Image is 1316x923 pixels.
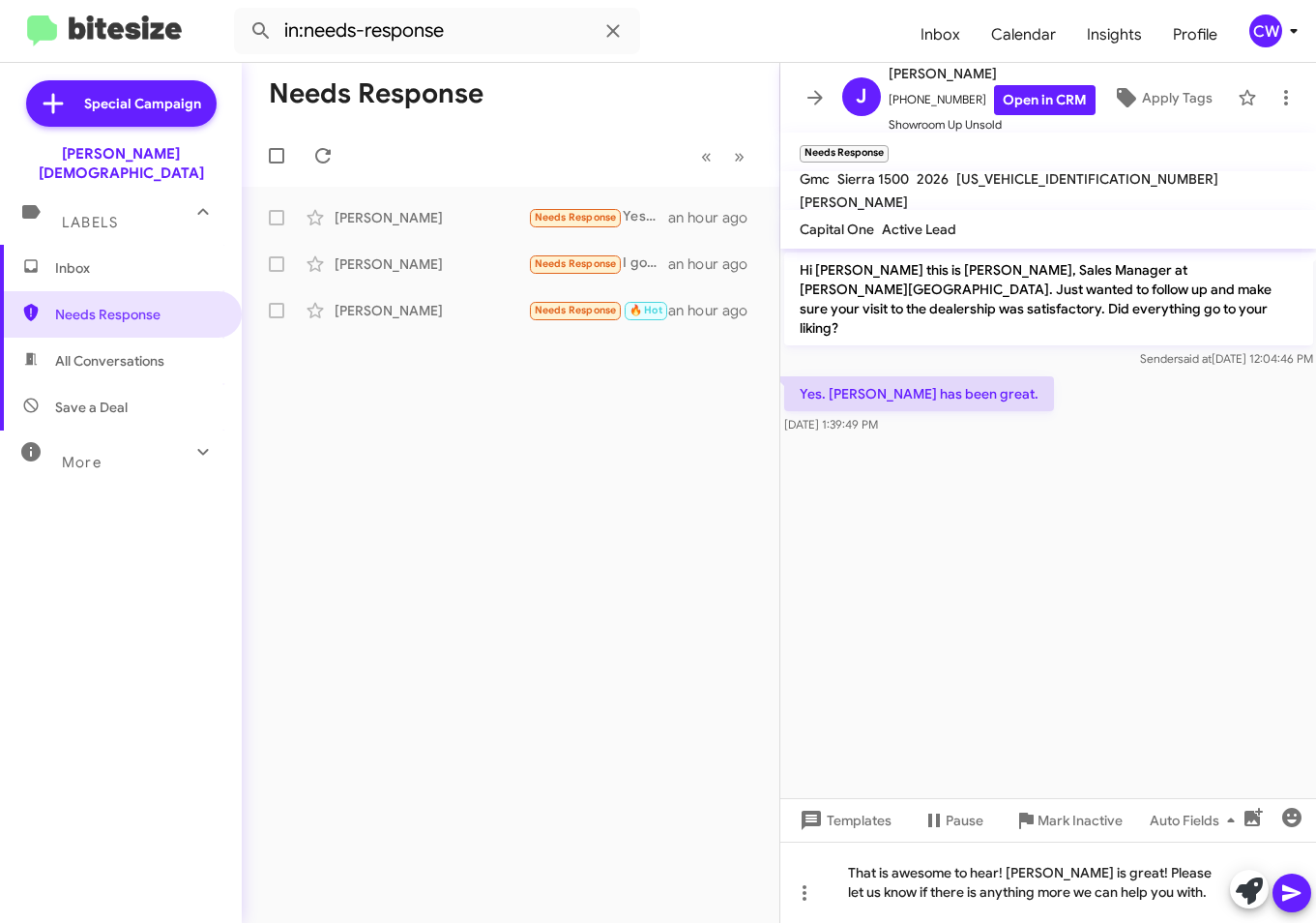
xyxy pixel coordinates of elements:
[956,170,1218,188] span: [US_VEHICLE_IDENTIFICATION_NUMBER]
[1249,15,1282,47] div: CW
[55,351,164,371] span: All Conversations
[335,208,528,227] div: [PERSON_NAME]
[689,136,723,176] button: Previous
[856,81,866,112] span: J
[800,170,830,188] span: Gmc
[629,304,662,316] span: 🔥 Hot
[800,145,889,163] small: Needs Response
[882,221,956,238] span: Active Lead
[55,258,219,278] span: Inbox
[889,115,1096,134] span: Showroom Up Unsold
[1157,7,1233,63] a: Profile
[1139,351,1312,366] span: Sender [DATE] 12:04:46 PM
[1233,15,1295,47] button: CW
[994,85,1096,115] a: Open in CRM
[976,7,1071,63] a: Calendar
[528,299,668,321] div: Merhaba, suan için araç alımını biraz erteledik, almaya karar verdiğimizde mutlaka sizinle görüşm...
[269,78,483,109] h1: Needs Response
[528,206,668,228] div: Yes. [PERSON_NAME] has been great.
[535,211,617,223] span: Needs Response
[1096,80,1228,115] button: Apply Tags
[784,376,1054,411] p: Yes. [PERSON_NAME] has been great.
[1038,803,1123,838] span: Mark Inactive
[62,454,102,471] span: More
[784,417,878,432] span: [DATE] 1:39:49 PM
[722,136,756,176] button: Next
[889,62,1096,85] span: [PERSON_NAME]
[701,144,712,168] span: «
[837,170,909,188] span: Sierra 1500
[907,803,999,838] button: Pause
[796,803,892,838] span: Templates
[800,221,874,238] span: Capital One
[1142,80,1213,115] span: Apply Tags
[1150,803,1243,838] span: Auto Fields
[734,144,745,168] span: »
[335,301,528,320] div: [PERSON_NAME]
[784,253,1313,345] p: Hi [PERSON_NAME] this is [PERSON_NAME], Sales Manager at [PERSON_NAME][GEOGRAPHIC_DATA]. Just wan...
[889,85,1096,115] span: [PHONE_NUMBER]
[335,254,528,274] div: [PERSON_NAME]
[999,803,1138,838] button: Mark Inactive
[26,80,217,127] a: Special Campaign
[905,7,976,63] a: Inbox
[528,253,668,275] div: I got one thank u
[780,803,907,838] button: Templates
[62,214,118,231] span: Labels
[668,301,763,320] div: an hour ago
[535,257,617,270] span: Needs Response
[234,8,640,54] input: Search
[55,398,128,417] span: Save a Deal
[535,304,617,316] span: Needs Response
[1134,803,1258,838] button: Auto Fields
[84,94,201,113] span: Special Campaign
[55,305,219,324] span: Needs Response
[690,136,756,176] nav: Page navigation example
[946,803,983,838] span: Pause
[800,194,908,211] span: [PERSON_NAME]
[1177,351,1211,366] span: said at
[668,254,763,274] div: an hour ago
[917,170,949,188] span: 2026
[668,208,763,227] div: an hour ago
[1071,7,1157,63] a: Insights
